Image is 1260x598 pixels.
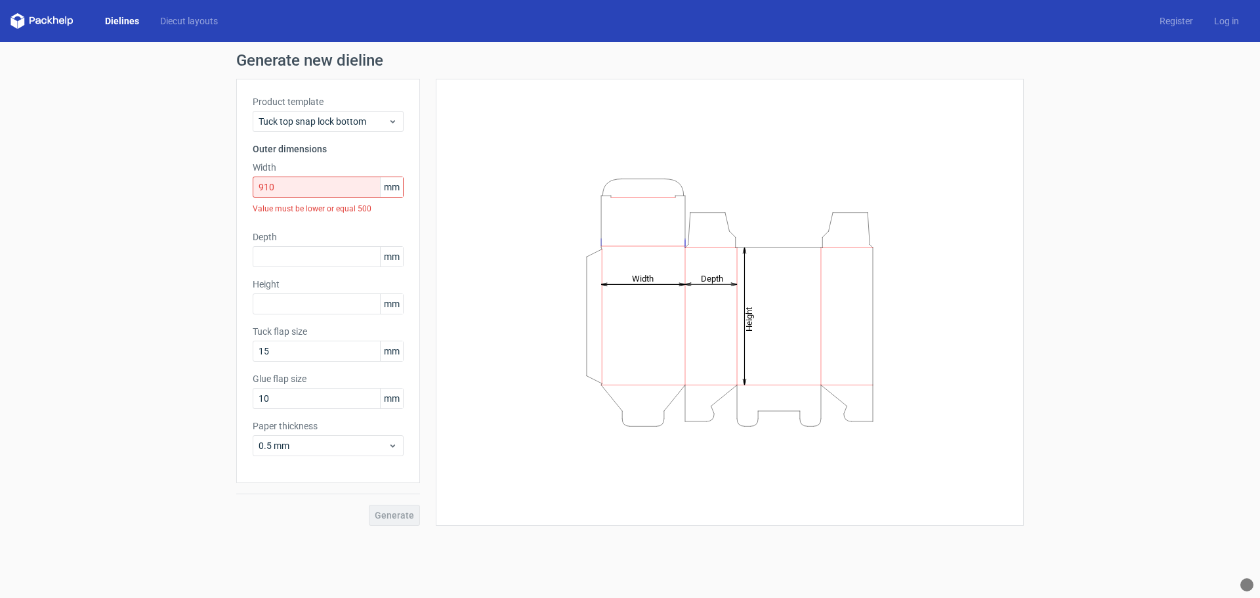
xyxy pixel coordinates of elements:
h3: Outer dimensions [253,142,404,156]
span: mm [380,177,403,197]
div: Value must be lower or equal 500 [253,198,404,220]
a: Register [1149,14,1204,28]
label: Width [253,161,404,174]
label: Paper thickness [253,419,404,433]
span: mm [380,294,403,314]
a: Dielines [94,14,150,28]
tspan: Height [744,307,754,331]
tspan: Width [632,273,654,283]
span: 0.5 mm [259,439,388,452]
span: mm [380,389,403,408]
tspan: Depth [701,273,723,283]
label: Depth [253,230,404,244]
label: Tuck flap size [253,325,404,338]
h1: Generate new dieline [236,53,1024,68]
label: Product template [253,95,404,108]
span: mm [380,341,403,361]
a: Log in [1204,14,1249,28]
span: mm [380,247,403,267]
label: Height [253,278,404,291]
label: Glue flap size [253,372,404,385]
span: Tuck top snap lock bottom [259,115,388,128]
div: What Font? [1240,578,1253,591]
a: Diecut layouts [150,14,228,28]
